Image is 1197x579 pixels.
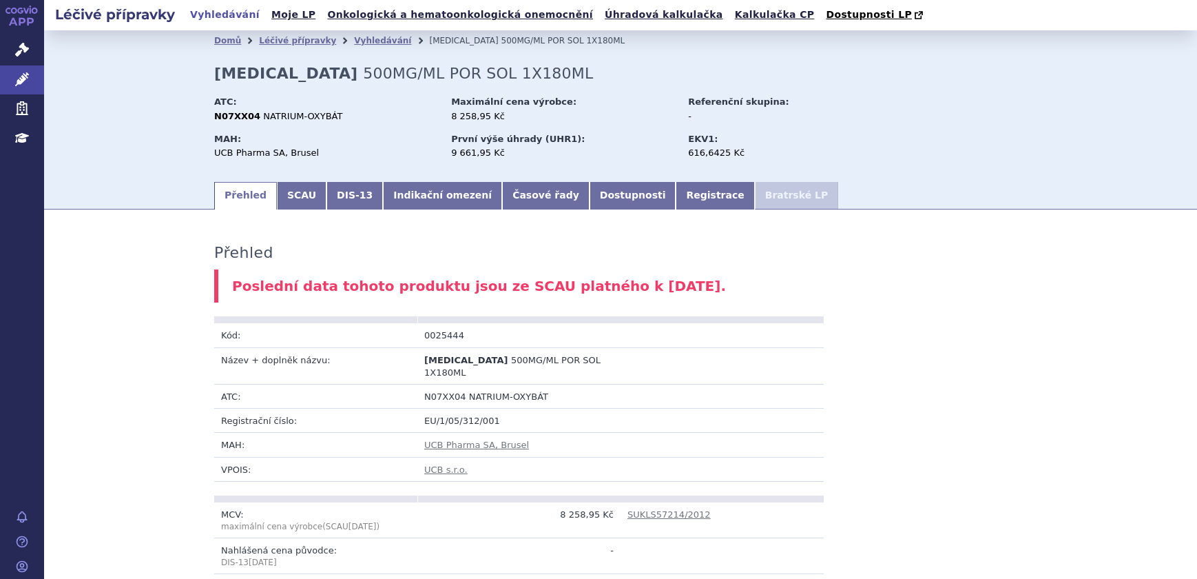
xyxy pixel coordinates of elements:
a: Registrace [676,182,754,210]
h3: Přehled [214,244,273,262]
div: UCB Pharma SA, Brusel [214,147,438,159]
a: Úhradová kalkulačka [601,6,727,24]
td: 8 258,95 Kč [417,502,621,538]
td: Název + doplněk názvu: [214,347,417,384]
div: - [688,110,843,123]
strong: [MEDICAL_DATA] [214,65,357,82]
div: 9 661,95 Kč [451,147,675,159]
a: Vyhledávání [186,6,264,24]
td: - [417,538,621,573]
a: Kalkulačka CP [731,6,819,24]
div: 8 258,95 Kč [451,110,675,123]
span: 500MG/ML POR SOL 1X180ML [363,65,593,82]
span: NATRIUM-OXYBÁT [469,392,548,402]
span: 500MG/ML POR SOL 1X180ML [424,355,601,378]
a: UCB s.r.o. [424,465,468,475]
a: DIS-13 [326,182,383,210]
strong: Referenční skupina: [688,96,789,107]
td: EU/1/05/312/001 [417,409,824,433]
a: Indikační omezení [383,182,502,210]
span: [MEDICAL_DATA] [424,355,508,365]
h2: Léčivé přípravky [44,5,186,24]
a: Vyhledávání [354,36,411,45]
strong: MAH: [214,134,241,144]
div: 616,6425 Kč [688,147,843,159]
a: Časové řady [502,182,590,210]
strong: Maximální cena výrobce: [451,96,576,107]
strong: ATC: [214,96,237,107]
a: Dostupnosti [590,182,676,210]
span: maximální cena výrobce [221,522,322,531]
strong: EKV1: [688,134,718,144]
td: Nahlášená cena původce: [214,538,417,573]
td: VPOIS: [214,457,417,481]
td: Registrační číslo: [214,409,417,433]
td: MCV: [214,502,417,538]
strong: N07XX04 [214,111,260,121]
a: Přehled [214,182,277,210]
span: [DATE] [348,522,377,531]
span: (SCAU ) [221,522,379,531]
a: Dostupnosti LP [822,6,930,25]
span: Dostupnosti LP [826,9,912,20]
span: NATRIUM-OXYBÁT [263,111,342,121]
span: [MEDICAL_DATA] [429,36,498,45]
a: Domů [214,36,241,45]
a: Onkologická a hematoonkologická onemocnění [323,6,597,24]
td: Kód: [214,323,417,347]
td: MAH: [214,433,417,457]
span: 500MG/ML POR SOL 1X180ML [501,36,625,45]
a: SUKLS57214/2012 [627,509,711,520]
a: Léčivé přípravky [259,36,336,45]
p: DIS-13 [221,557,410,569]
strong: První výše úhrady (UHR1): [451,134,585,144]
a: Moje LP [267,6,320,24]
td: ATC: [214,385,417,409]
span: N07XX04 [424,392,466,402]
span: [DATE] [249,558,277,567]
div: Poslední data tohoto produktu jsou ze SCAU platného k [DATE]. [214,270,1027,303]
td: 0025444 [417,323,621,347]
a: UCB Pharma SA, Brusel [424,440,529,450]
a: SCAU [277,182,326,210]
